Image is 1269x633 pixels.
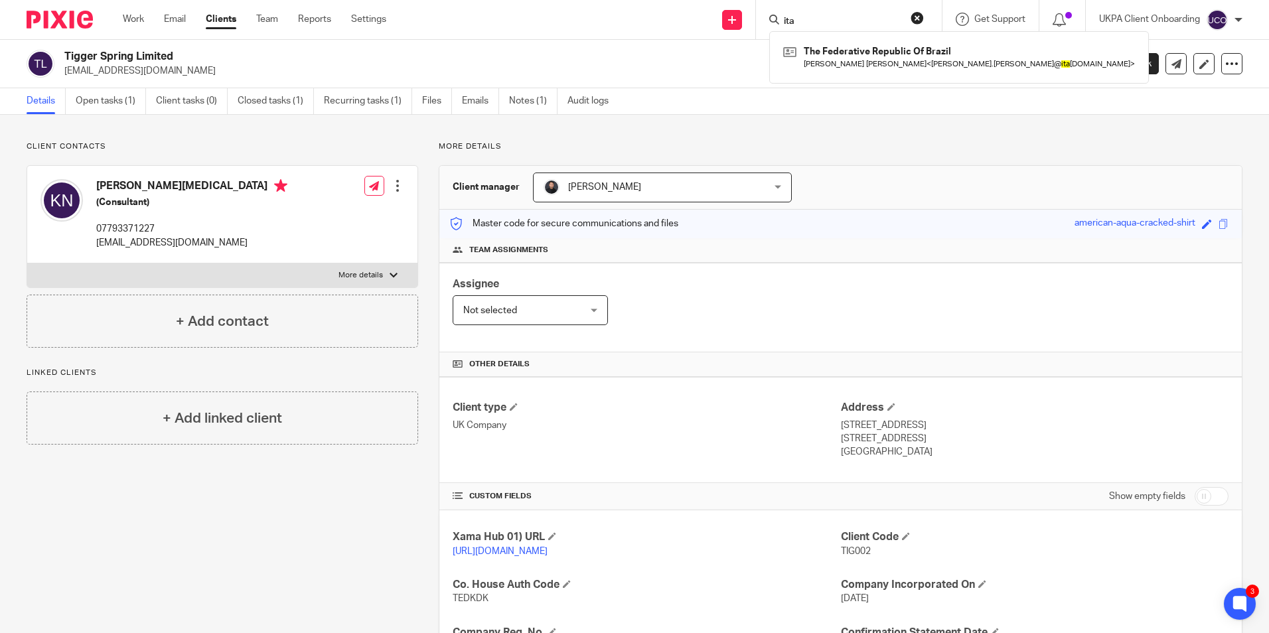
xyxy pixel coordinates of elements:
[462,88,499,114] a: Emails
[27,368,418,378] p: Linked clients
[568,182,641,192] span: [PERSON_NAME]
[96,196,287,209] h5: (Consultant)
[238,88,314,114] a: Closed tasks (1)
[96,222,287,236] p: 07793371227
[841,578,1229,592] h4: Company Incorporated On
[841,594,869,603] span: [DATE]
[509,88,558,114] a: Notes (1)
[422,88,452,114] a: Files
[449,217,678,230] p: Master code for secure communications and files
[453,279,499,289] span: Assignee
[841,547,871,556] span: TIG002
[176,311,269,332] h4: + Add contact
[64,50,862,64] h2: Tigger Spring Limited
[164,13,186,26] a: Email
[911,11,924,25] button: Clear
[469,245,548,255] span: Team assignments
[76,88,146,114] a: Open tasks (1)
[1075,216,1195,232] div: american-aqua-cracked-shirt
[27,50,54,78] img: svg%3E
[463,306,517,315] span: Not selected
[841,432,1229,445] p: [STREET_ADDRESS]
[453,180,520,194] h3: Client manager
[453,491,840,502] h4: CUSTOM FIELDS
[351,13,386,26] a: Settings
[156,88,228,114] a: Client tasks (0)
[27,88,66,114] a: Details
[163,408,282,429] h4: + Add linked client
[841,419,1229,432] p: [STREET_ADDRESS]
[1109,490,1185,503] label: Show empty fields
[1207,9,1228,31] img: svg%3E
[298,13,331,26] a: Reports
[40,179,83,222] img: svg%3E
[453,594,488,603] span: TEDKDK
[841,401,1229,415] h4: Address
[64,64,1062,78] p: [EMAIL_ADDRESS][DOMAIN_NAME]
[256,13,278,26] a: Team
[469,359,530,370] span: Other details
[324,88,412,114] a: Recurring tasks (1)
[123,13,144,26] a: Work
[841,445,1229,458] p: [GEOGRAPHIC_DATA]
[544,179,560,195] img: My%20Photo.jpg
[338,270,383,281] p: More details
[841,530,1229,544] h4: Client Code
[206,13,236,26] a: Clients
[783,16,902,28] input: Search
[96,179,287,196] h4: [PERSON_NAME][MEDICAL_DATA]
[453,530,840,544] h4: Xama Hub 01) URL
[1246,585,1259,598] div: 3
[96,236,287,249] p: [EMAIL_ADDRESS][DOMAIN_NAME]
[439,141,1242,152] p: More details
[453,547,548,556] a: [URL][DOMAIN_NAME]
[27,11,93,29] img: Pixie
[1099,13,1200,26] p: UKPA Client Onboarding
[974,15,1025,24] span: Get Support
[274,179,287,192] i: Primary
[453,419,840,432] p: UK Company
[453,401,840,415] h4: Client type
[567,88,619,114] a: Audit logs
[27,141,418,152] p: Client contacts
[453,578,840,592] h4: Co. House Auth Code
